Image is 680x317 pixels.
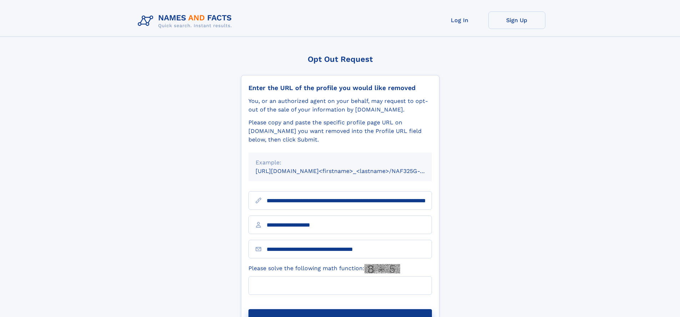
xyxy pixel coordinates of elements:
div: You, or an authorized agent on your behalf, may request to opt-out of the sale of your informatio... [248,97,432,114]
div: Example: [256,158,425,167]
label: Please solve the following math function: [248,264,400,273]
div: Please copy and paste the specific profile page URL on [DOMAIN_NAME] you want removed into the Pr... [248,118,432,144]
a: Log In [431,11,488,29]
small: [URL][DOMAIN_NAME]<firstname>_<lastname>/NAF325G-xxxxxxxx [256,168,445,174]
div: Opt Out Request [241,55,439,64]
a: Sign Up [488,11,545,29]
img: Logo Names and Facts [135,11,238,31]
div: Enter the URL of the profile you would like removed [248,84,432,92]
